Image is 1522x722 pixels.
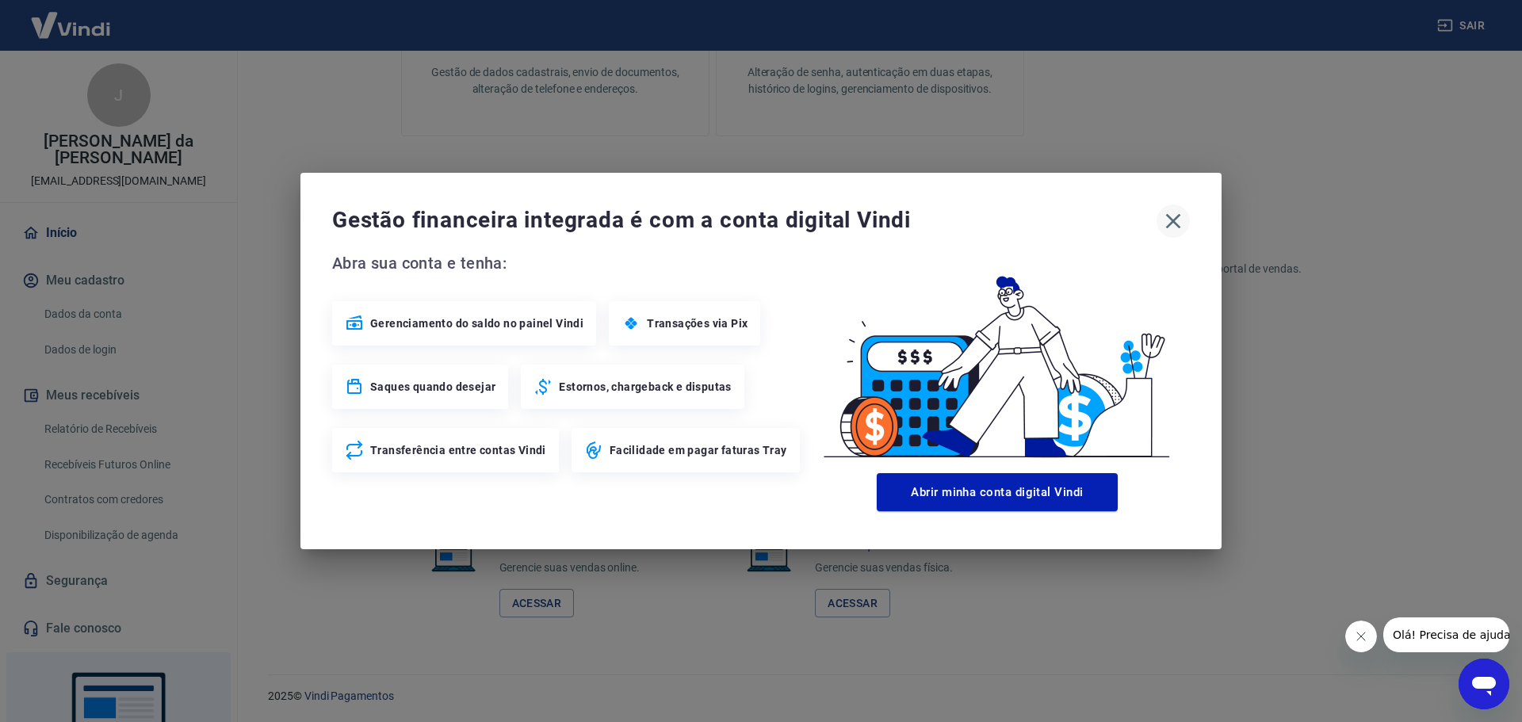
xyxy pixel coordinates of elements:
[1383,617,1509,652] iframe: Mensagem da empresa
[332,204,1157,236] span: Gestão financeira integrada é com a conta digital Vindi
[877,473,1118,511] button: Abrir minha conta digital Vindi
[10,11,133,24] span: Olá! Precisa de ajuda?
[647,315,748,331] span: Transações via Pix
[370,379,495,395] span: Saques quando desejar
[805,250,1190,467] img: Good Billing
[610,442,787,458] span: Facilidade em pagar faturas Tray
[370,442,546,458] span: Transferência entre contas Vindi
[370,315,583,331] span: Gerenciamento do saldo no painel Vindi
[332,250,805,276] span: Abra sua conta e tenha:
[1345,621,1377,652] iframe: Fechar mensagem
[1459,659,1509,709] iframe: Botão para abrir a janela de mensagens
[559,379,731,395] span: Estornos, chargeback e disputas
